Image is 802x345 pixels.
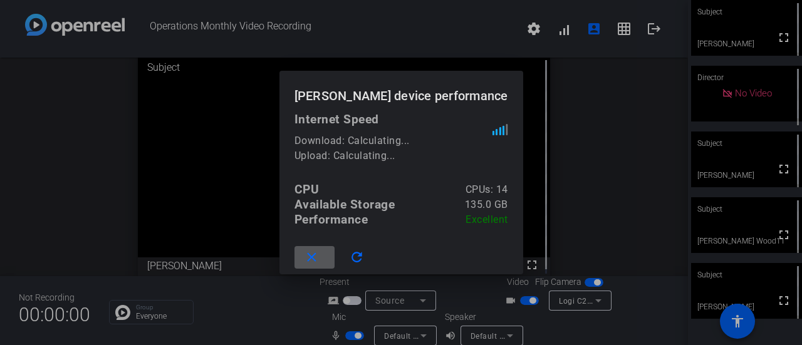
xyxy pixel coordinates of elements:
[279,71,523,111] h1: [PERSON_NAME] device performance
[294,182,320,197] div: CPU
[294,112,508,127] div: Internet Speed
[294,133,492,148] div: Download: Calculating...
[349,250,365,265] mat-icon: refresh
[466,212,508,227] div: Excellent
[294,197,395,212] div: Available Storage
[466,182,508,197] div: CPUs: 14
[304,250,320,265] mat-icon: close
[294,212,368,227] div: Performance
[465,197,508,212] div: 135.0 GB
[294,148,492,163] div: Upload: Calculating...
